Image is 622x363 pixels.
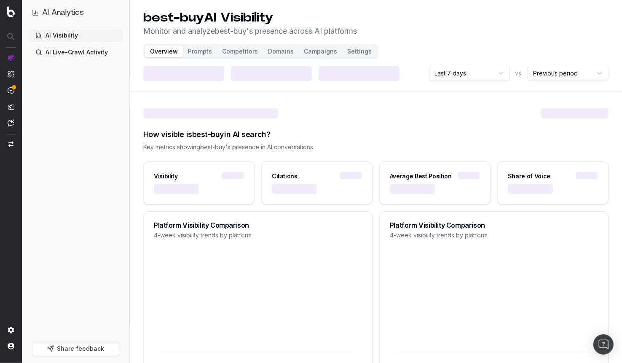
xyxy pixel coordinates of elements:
[515,69,523,78] span: vs.
[390,231,598,239] div: 4-week visibility trends by platform
[593,334,614,355] div: Open Intercom Messenger
[145,46,183,57] button: Overview
[183,46,217,57] button: Prompts
[263,46,299,57] button: Domains
[508,172,550,180] div: Share of Voice
[8,327,14,333] img: Setting
[42,7,84,19] h1: AI Analytics
[32,341,119,356] button: Share feedback
[8,343,14,350] img: My account
[29,46,123,59] a: AI Live-Crawl Activity
[143,143,609,151] div: Key metrics showing best-buy 's presence in AI conversations
[8,87,14,94] img: Activation
[342,46,377,57] button: Settings
[8,119,14,126] img: Assist
[8,103,14,110] img: Studio
[390,172,452,180] div: Average Best Position
[143,129,609,140] div: How visible is best-buy in AI search?
[32,7,119,19] button: AI Analytics
[154,231,362,239] div: 4-week visibility trends by platform
[217,46,263,57] button: Competitors
[7,6,15,17] img: Botify logo
[8,70,14,78] img: Intelligence
[143,25,357,37] p: Monitor and analyze best-buy 's presence across AI platforms
[390,222,598,229] div: Platform Visibility Comparison
[154,222,362,229] div: Platform Visibility Comparison
[272,172,298,180] div: Citations
[8,141,13,147] img: Switch project
[154,172,178,180] div: Visibility
[29,29,123,42] a: AI Visibility
[8,54,14,61] img: Analytics
[143,10,357,25] h1: best-buy AI Visibility
[299,46,342,57] button: Campaigns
